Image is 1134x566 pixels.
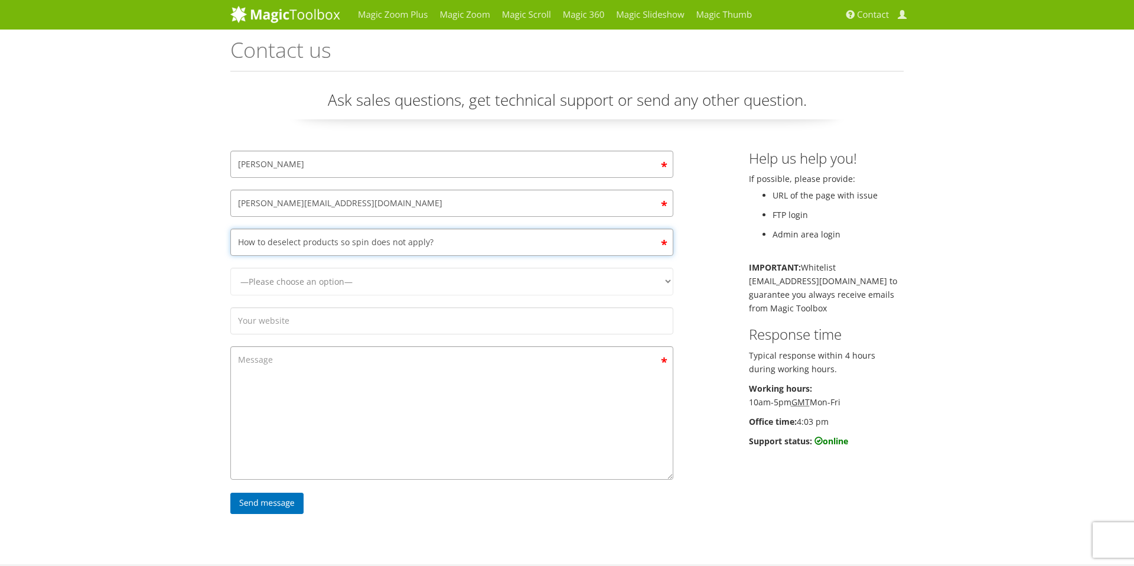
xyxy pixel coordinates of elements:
p: 10am-5pm Mon-Fri [749,382,904,409]
h1: Contact us [230,38,904,71]
b: Working hours: [749,383,812,394]
b: online [814,435,848,447]
li: FTP login [773,208,904,222]
input: Your name [230,151,673,178]
div: If possible, please provide: [740,151,913,454]
b: Support status: [749,435,812,447]
li: URL of the page with issue [773,188,904,202]
input: Email [230,190,673,217]
b: IMPORTANT: [749,262,801,273]
img: MagicToolbox.com - Image tools for your website [230,5,340,23]
input: Your website [230,307,673,334]
acronym: Greenwich Mean Time [791,396,810,408]
p: Whitelist [EMAIL_ADDRESS][DOMAIN_NAME] to guarantee you always receive emails from Magic Toolbox [749,261,904,315]
h3: Response time [749,327,904,342]
p: Typical response within 4 hours during working hours. [749,349,904,376]
input: Subject [230,229,673,256]
b: Office time: [749,416,797,427]
form: Contact form [230,151,673,520]
li: Admin area login [773,227,904,241]
h3: Help us help you! [749,151,904,166]
p: 4:03 pm [749,415,904,428]
span: Contact [857,9,889,21]
p: Ask sales questions, get technical support or send any other question. [230,89,904,119]
input: Send message [230,493,304,514]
